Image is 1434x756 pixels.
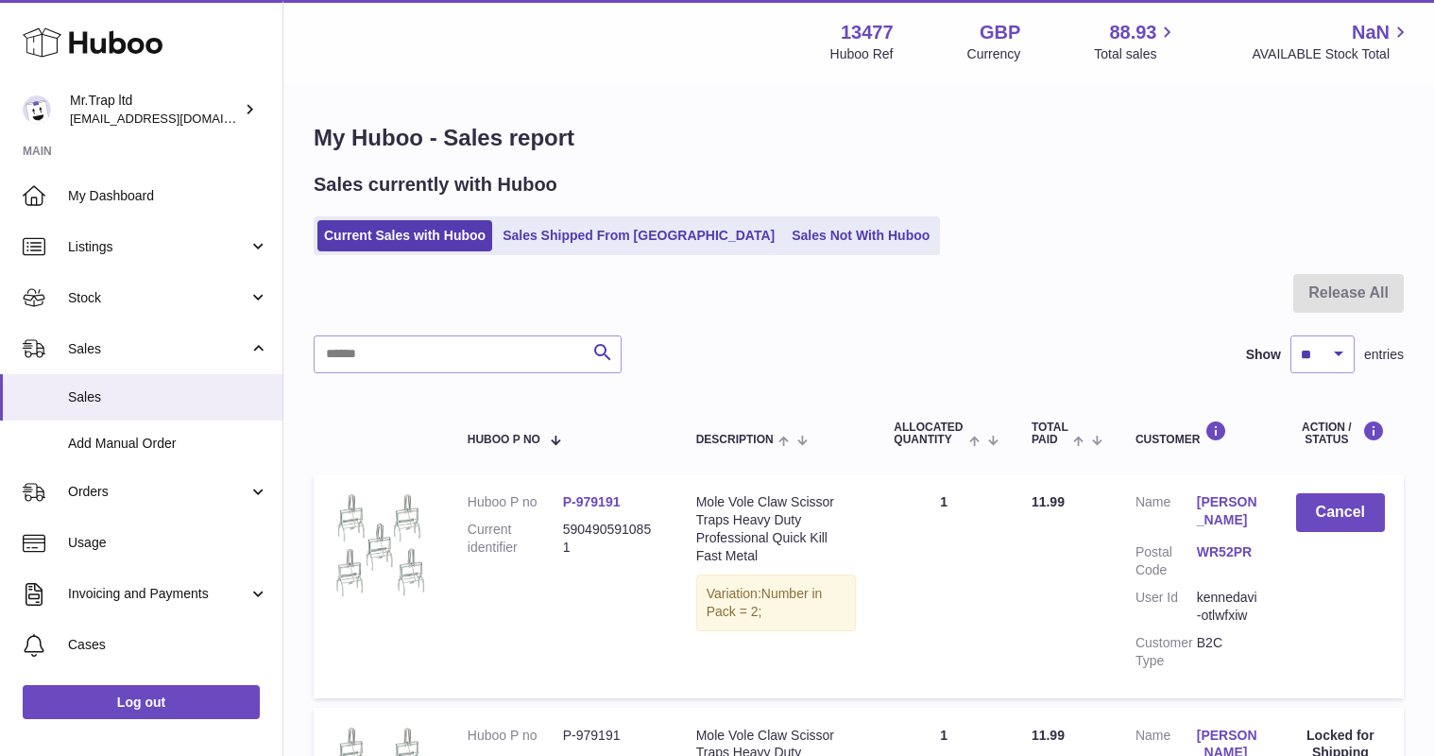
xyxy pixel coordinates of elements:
div: Mr.Trap ltd [70,92,240,128]
div: Action / Status [1296,421,1385,446]
dd: B2C [1197,634,1258,670]
span: Sales [68,340,248,358]
dt: Current identifier [468,521,563,557]
img: office@grabacz.eu [23,95,51,124]
button: Cancel [1296,493,1385,532]
dd: P-979191 [563,727,658,745]
dt: Huboo P no [468,727,563,745]
a: NaN AVAILABLE Stock Total [1252,20,1411,63]
span: [EMAIL_ADDRESS][DOMAIN_NAME] [70,111,278,126]
span: My Dashboard [68,187,268,205]
strong: GBP [980,20,1020,45]
div: Huboo Ref [830,45,894,63]
span: Stock [68,289,248,307]
div: Customer [1135,421,1258,446]
span: Usage [68,534,268,552]
a: 88.93 Total sales [1094,20,1178,63]
dt: Name [1135,493,1197,534]
dt: Huboo P no [468,493,563,511]
a: WR52PR [1197,543,1258,561]
span: Huboo P no [468,434,540,446]
span: 88.93 [1109,20,1156,45]
span: NaN [1352,20,1390,45]
dd: kennedavi-otlwfxiw [1197,589,1258,625]
span: ALLOCATED Quantity [894,421,964,446]
strong: 13477 [841,20,894,45]
div: Variation: [696,575,857,631]
span: Number in Pack = 2; [707,586,823,619]
a: [PERSON_NAME] [1197,493,1258,529]
div: Currency [967,45,1021,63]
img: $_57.JPG [333,493,427,598]
a: P-979191 [563,494,621,509]
h1: My Huboo - Sales report [314,123,1404,153]
span: Sales [68,388,268,406]
span: Invoicing and Payments [68,585,248,603]
span: Orders [68,483,248,501]
span: 11.99 [1032,494,1065,509]
div: Mole Vole Claw Scissor Traps Heavy Duty Professional Quick Kill Fast Metal [696,493,857,565]
dt: Customer Type [1135,634,1197,670]
span: Total sales [1094,45,1178,63]
span: AVAILABLE Stock Total [1252,45,1411,63]
span: Add Manual Order [68,435,268,453]
a: Current Sales with Huboo [317,220,492,251]
span: Cases [68,636,268,654]
dd: 5904905910851 [563,521,658,557]
span: Total paid [1032,421,1068,446]
dt: User Id [1135,589,1197,625]
h2: Sales currently with Huboo [314,172,557,198]
a: Log out [23,685,260,719]
span: entries [1364,346,1404,364]
span: 11.99 [1032,728,1065,743]
dt: Postal Code [1135,543,1197,579]
td: 1 [875,474,1013,697]
span: Listings [68,238,248,256]
a: Sales Shipped From [GEOGRAPHIC_DATA] [496,220,781,251]
label: Show [1246,346,1281,364]
a: Sales Not With Huboo [785,220,936,251]
span: Description [696,434,774,446]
